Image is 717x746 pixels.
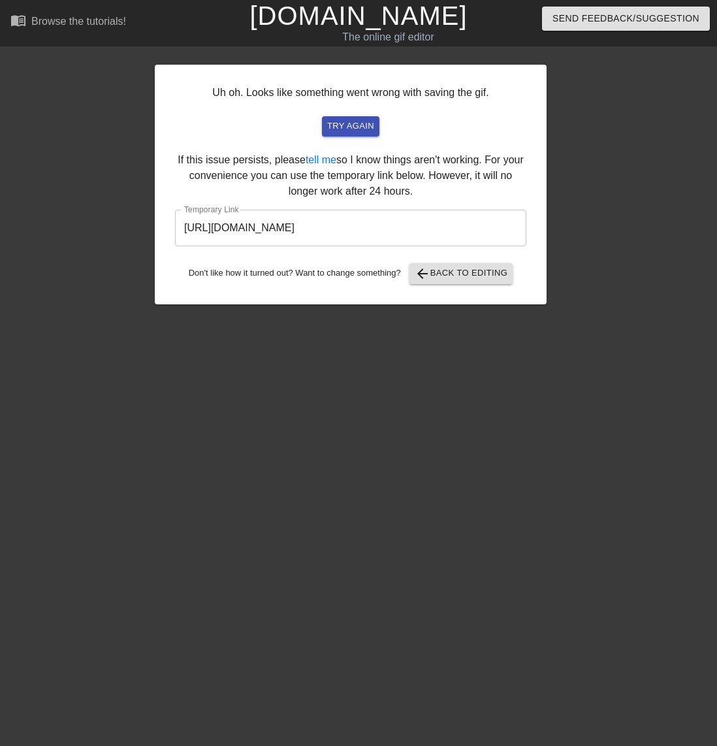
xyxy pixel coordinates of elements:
[175,263,526,284] div: Don't like how it turned out? Want to change something?
[322,116,379,137] button: try again
[10,12,26,28] span: menu_book
[175,210,526,246] input: bare
[542,7,710,31] button: Send Feedback/Suggestion
[415,266,508,282] span: Back to Editing
[552,10,699,27] span: Send Feedback/Suggestion
[327,119,374,134] span: try again
[246,29,531,45] div: The online gif editor
[10,12,126,33] a: Browse the tutorials!
[155,65,547,304] div: Uh oh. Looks like something went wrong with saving the gif. If this issue persists, please so I k...
[249,1,467,30] a: [DOMAIN_NAME]
[409,263,513,284] button: Back to Editing
[306,154,336,165] a: tell me
[31,16,126,27] div: Browse the tutorials!
[415,266,430,282] span: arrow_back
